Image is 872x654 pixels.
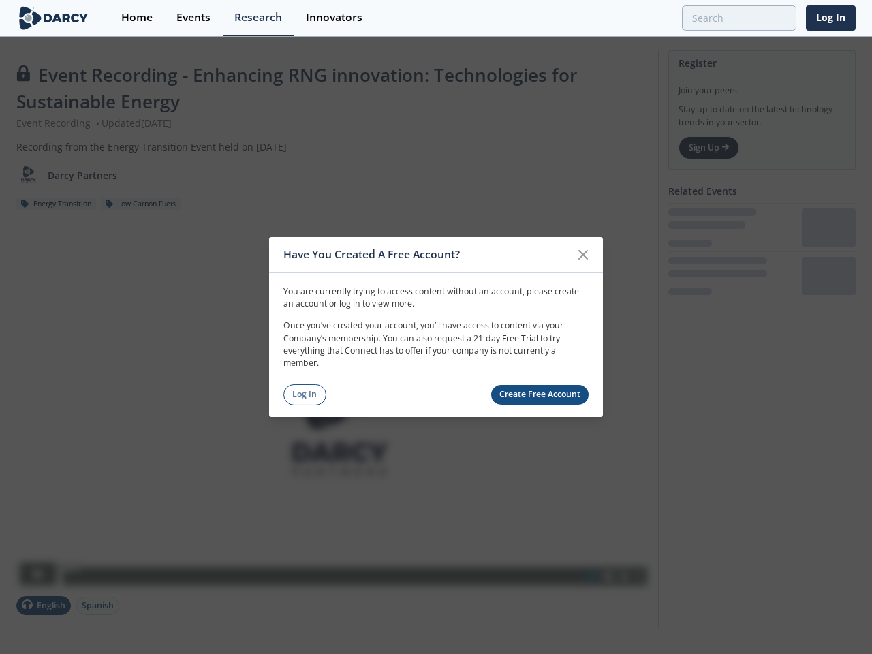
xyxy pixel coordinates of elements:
[283,285,589,310] p: You are currently trying to access content without an account, please create an account or log in...
[121,12,153,23] div: Home
[234,12,282,23] div: Research
[283,384,326,405] a: Log In
[491,385,589,405] a: Create Free Account
[16,6,91,30] img: logo-wide.svg
[306,12,362,23] div: Innovators
[682,5,796,31] input: Advanced Search
[806,5,856,31] a: Log In
[176,12,211,23] div: Events
[283,320,589,370] p: Once you’ve created your account, you’ll have access to content via your Company’s membership. Yo...
[283,242,570,268] div: Have You Created A Free Account?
